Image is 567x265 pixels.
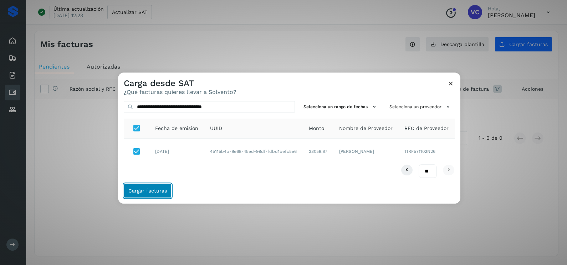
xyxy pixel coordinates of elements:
td: [PERSON_NAME] [333,139,399,164]
td: 33058.87 [303,139,333,164]
span: Fecha de emisión [155,125,198,132]
td: 45115b4b-8e68-45ed-99df-fdbd1befc5e6 [204,139,303,164]
button: Selecciona un proveedor [387,101,455,113]
td: [DATE] [149,139,204,164]
button: Selecciona un rango de fechas [301,101,381,113]
span: RFC de Proveedor [404,125,449,132]
p: ¿Qué facturas quieres llevar a Solvento? [124,89,236,95]
span: Monto [309,125,324,132]
span: Cargar facturas [128,189,167,194]
span: Nombre de Proveedor [339,125,393,132]
span: UUID [210,125,222,132]
h3: Carga desde SAT [124,78,236,89]
button: Cargar facturas [124,184,172,198]
td: TIRF571102N26 [399,139,455,164]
